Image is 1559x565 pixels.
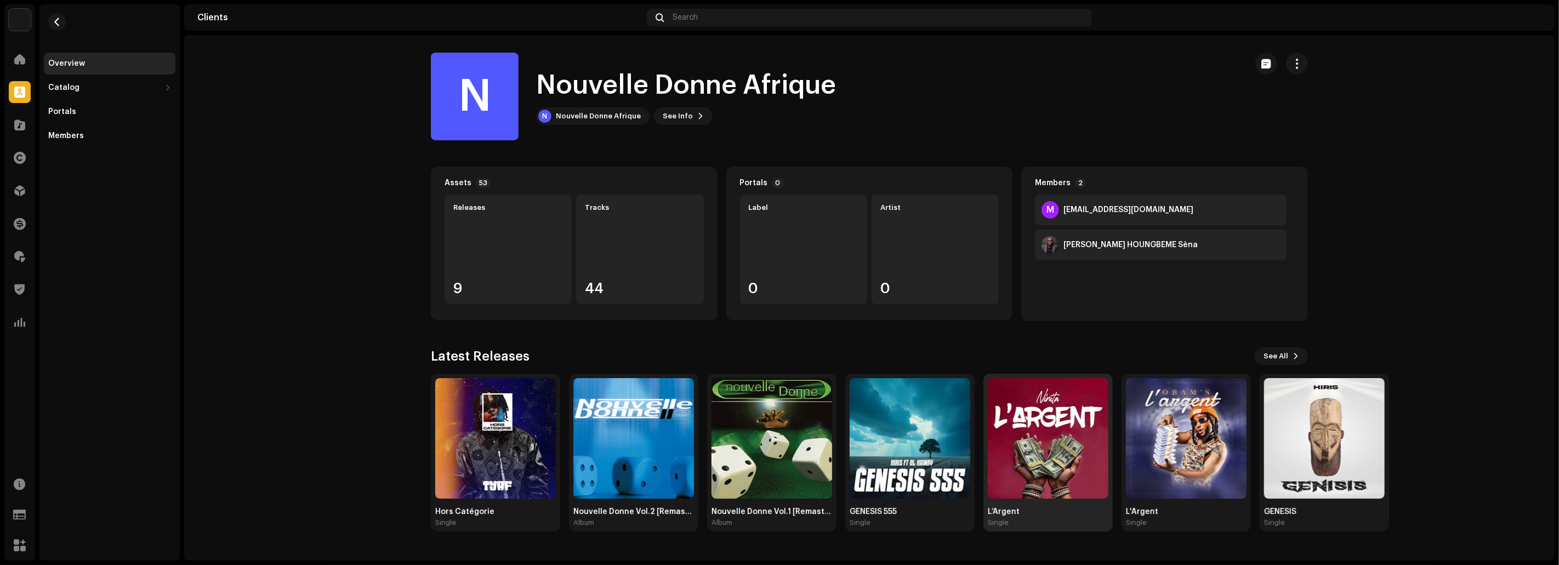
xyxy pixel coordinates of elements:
button: See Info [654,107,713,125]
div: Artist [880,203,990,212]
div: GENESIS 555 [850,507,970,516]
img: 64f02604-96ec-40cb-8cf5-da17d7faeca0 [850,378,970,499]
div: L’Argent [988,507,1108,516]
div: Single [988,518,1009,527]
div: Clients [197,13,642,22]
div: L'Argent [1126,507,1247,516]
div: Hors Catégorie [435,507,556,516]
re-m-nav-dropdown: Catalog [44,77,175,99]
div: Tracks [585,203,695,212]
div: N [538,110,551,123]
div: N [431,53,519,140]
p-badge: 53 [476,178,491,188]
img: a29379de-3920-4a30-b4b2-b8f104035b1d [712,378,832,499]
div: Single [435,518,456,527]
img: cd1ac43e-6c19-4a94-a361-fded56bc7900 [1126,378,1247,499]
div: Nouvelle Donne Vol.1 [Remastered] [712,507,832,516]
div: Kodjo HOUNGBEME Sèna [1063,241,1198,249]
div: Album [712,518,732,527]
div: Assets [445,179,471,187]
div: GENESIS [1264,507,1385,516]
div: Portals [740,179,768,187]
img: 99fe7f18-cd9f-40f7-b649-693cd14f04b7 [1042,236,1059,254]
re-m-nav-item: Members [44,125,175,147]
re-m-nav-item: Overview [44,53,175,75]
div: M [1042,201,1059,219]
div: Single [1264,518,1285,527]
div: Members [48,132,84,140]
div: Single [850,518,870,527]
p-badge: 0 [772,178,784,188]
img: c7dc2496-43e0-4836-86b3-95ba08b0bbe1 [1264,378,1385,499]
div: Single [1126,518,1147,527]
div: Nouvelle Donne Vol.2 [Remastered] [573,507,694,516]
h1: Nouvelle Donne Afrique [536,68,836,103]
p-badge: 2 [1075,178,1086,188]
div: Nouvelle Donne Afrique [556,112,641,121]
h3: Latest Releases [431,347,530,365]
img: 3b8a3582-b572-4286-b444-2154fce2c9c1 [573,378,694,499]
div: Moussadelyon69008@gmail.com [1063,206,1193,214]
div: Overview [48,59,85,68]
re-m-nav-item: Portals [44,101,175,123]
div: Releases [453,203,563,212]
img: 0029baec-73b5-4e5b-bf6f-b72015a23c67 [9,9,31,31]
div: Portals [48,107,76,116]
img: 13a34375-2ae7-42c2-833f-c98605e95d4d [988,378,1108,499]
button: See All [1255,347,1308,365]
span: See All [1264,345,1288,367]
span: See Info [663,105,693,127]
img: 77cc3158-a3d8-4e05-b989-3b4f8fd5cb3f [1524,9,1541,26]
div: Label [749,203,858,212]
span: Search [673,13,698,22]
div: Catalog [48,83,79,92]
div: Album [573,518,594,527]
img: ee55cb72-06b2-43c9-a80f-dcbd2f1dceae [435,378,556,499]
div: Members [1035,179,1071,187]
